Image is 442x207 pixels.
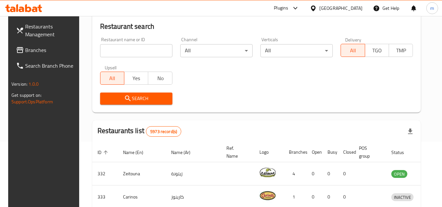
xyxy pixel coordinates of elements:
td: Zeitouna [118,162,166,185]
div: Plugins [274,4,288,12]
td: 4 [284,162,307,185]
input: Search for restaurant name or ID.. [100,44,172,57]
td: 0 [322,162,338,185]
span: Version: [11,80,27,88]
span: TMP [392,46,410,55]
span: Restaurants Management [25,23,77,38]
span: OPEN [391,170,407,178]
span: TGO [368,46,386,55]
img: Carinos [259,187,276,204]
div: [GEOGRAPHIC_DATA] [319,5,362,12]
span: Search Branch Phone [25,62,77,70]
button: No [148,72,172,85]
button: Yes [124,72,148,85]
div: OPEN [391,170,407,178]
a: Search Branch Phone [11,58,82,74]
span: Ref. Name [226,144,246,160]
span: Status [391,148,413,156]
td: 332 [92,162,118,185]
span: Branches [25,46,77,54]
span: All [344,46,362,55]
th: Logo [254,142,284,162]
span: Get support on: [11,91,42,99]
span: Name (Ar) [171,148,199,156]
label: Upsell [105,65,117,70]
button: All [341,44,365,57]
button: TMP [389,44,413,57]
span: INACTIVE [391,194,414,201]
span: Yes [127,74,146,83]
td: 0 [307,162,322,185]
span: Name (En) [123,148,152,156]
button: Search [100,93,172,105]
span: All [103,74,122,83]
button: All [100,72,124,85]
th: Closed [338,142,354,162]
img: Zeitouna [259,164,276,181]
h2: Restaurants list [97,126,182,137]
td: زيتونة [166,162,221,185]
span: 1.0.0 [28,80,39,88]
span: m [430,5,434,12]
div: Total records count [146,126,181,137]
span: POS group [359,144,378,160]
span: Search [105,95,167,103]
label: Delivery [345,37,362,42]
a: Support.OpsPlatform [11,97,53,106]
th: Open [307,142,322,162]
a: Branches [11,42,82,58]
th: Branches [284,142,307,162]
span: No [151,74,169,83]
td: 0 [338,162,354,185]
div: Export file [402,124,418,139]
div: All [180,44,253,57]
h2: Restaurant search [100,22,413,31]
span: 5973 record(s) [146,129,181,135]
th: Busy [322,142,338,162]
a: Restaurants Management [11,19,82,42]
span: ID [97,148,110,156]
div: All [260,44,333,57]
button: TGO [365,44,389,57]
